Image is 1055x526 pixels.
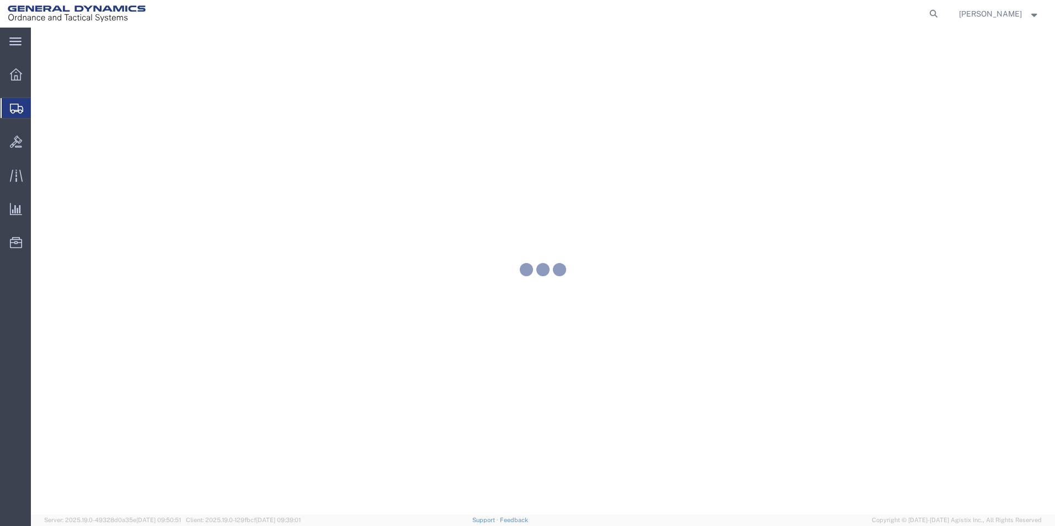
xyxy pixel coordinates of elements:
span: [DATE] 09:50:51 [136,517,181,523]
span: [DATE] 09:39:01 [256,517,301,523]
span: Copyright © [DATE]-[DATE] Agistix Inc., All Rights Reserved [872,516,1042,525]
span: Britney Atkins [959,8,1022,20]
a: Feedback [500,517,528,523]
button: [PERSON_NAME] [958,7,1040,20]
img: logo [8,6,146,22]
a: Support [472,517,500,523]
span: Server: 2025.19.0-49328d0a35e [44,517,181,523]
span: Client: 2025.19.0-129fbcf [186,517,301,523]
